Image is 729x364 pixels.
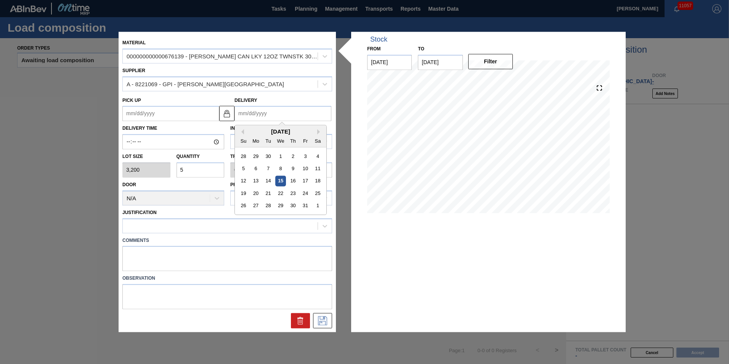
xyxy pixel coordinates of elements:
[251,136,261,146] div: Mo
[288,176,298,186] div: Choose Thursday, October 16th, 2025
[219,106,234,121] button: locked
[238,188,249,199] div: Choose Sunday, October 19th, 2025
[288,151,298,161] div: Choose Thursday, October 2nd, 2025
[291,313,310,329] div: Delete Suggestion
[275,201,286,211] div: Choose Wednesday, October 29th, 2025
[275,164,286,174] div: Choose Wednesday, October 8th, 2025
[288,164,298,174] div: Choose Thursday, October 9th, 2025
[251,164,261,174] div: Choose Monday, October 6th, 2025
[122,151,170,163] label: Lot size
[127,81,284,87] div: A - 8221069 - GPI - [PERSON_NAME][GEOGRAPHIC_DATA]
[300,201,310,211] div: Choose Friday, October 31st, 2025
[230,182,273,187] label: Production Line
[251,201,261,211] div: Choose Monday, October 27th, 2025
[275,151,286,161] div: Choose Wednesday, October 1st, 2025
[263,176,273,186] div: Choose Tuesday, October 14th, 2025
[177,154,200,159] label: Quantity
[300,164,310,174] div: Choose Friday, October 10th, 2025
[275,188,286,199] div: Choose Wednesday, October 22nd, 2025
[122,273,332,284] label: Observation
[300,188,310,199] div: Choose Friday, October 24th, 2025
[300,151,310,161] div: Choose Friday, October 3rd, 2025
[313,201,323,211] div: Choose Saturday, November 1st, 2025
[251,151,261,161] div: Choose Monday, September 29th, 2025
[234,98,257,103] label: Delivery
[234,106,331,121] input: mm/dd/yyyy
[288,136,298,146] div: Th
[127,53,318,60] div: 000000000000676139 - [PERSON_NAME] CAN LKY 12OZ TWNSTK 30/12 CAN 0222
[238,164,249,174] div: Choose Sunday, October 5th, 2025
[367,55,412,70] input: mm/dd/yyyy
[122,68,145,73] label: Supplier
[263,136,273,146] div: Tu
[230,154,249,159] label: Trucks
[122,98,141,103] label: Pick up
[238,201,249,211] div: Choose Sunday, October 26th, 2025
[122,123,224,134] label: Delivery Time
[313,151,323,161] div: Choose Saturday, October 4th, 2025
[251,176,261,186] div: Choose Monday, October 13th, 2025
[235,129,326,135] div: [DATE]
[317,129,323,135] button: Next Month
[367,46,381,52] label: From
[418,46,424,52] label: to
[237,150,324,212] div: month 2025-10
[122,182,136,187] label: Door
[370,35,387,43] div: Stock
[288,201,298,211] div: Choose Thursday, October 30th, 2025
[263,201,273,211] div: Choose Tuesday, October 28th, 2025
[238,176,249,186] div: Choose Sunday, October 12th, 2025
[239,129,244,135] button: Previous Month
[418,55,462,70] input: mm/dd/yyyy
[122,235,332,246] label: Comments
[275,176,286,186] div: Choose Wednesday, October 15th, 2025
[238,136,249,146] div: Su
[275,136,286,146] div: We
[313,188,323,199] div: Choose Saturday, October 25th, 2025
[222,109,231,118] img: locked
[313,136,323,146] div: Sa
[288,188,298,199] div: Choose Thursday, October 23rd, 2025
[313,176,323,186] div: Choose Saturday, October 18th, 2025
[300,136,310,146] div: Fr
[468,54,513,69] button: Filter
[251,188,261,199] div: Choose Monday, October 20th, 2025
[263,164,273,174] div: Choose Tuesday, October 7th, 2025
[263,188,273,199] div: Choose Tuesday, October 21st, 2025
[238,151,249,161] div: Choose Sunday, September 28th, 2025
[122,106,219,121] input: mm/dd/yyyy
[313,164,323,174] div: Choose Saturday, October 11th, 2025
[313,313,332,329] div: Save Suggestion
[122,210,157,215] label: Justification
[263,151,273,161] div: Choose Tuesday, September 30th, 2025
[122,40,146,45] label: Material
[300,176,310,186] div: Choose Friday, October 17th, 2025
[230,126,255,131] label: Incoterm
